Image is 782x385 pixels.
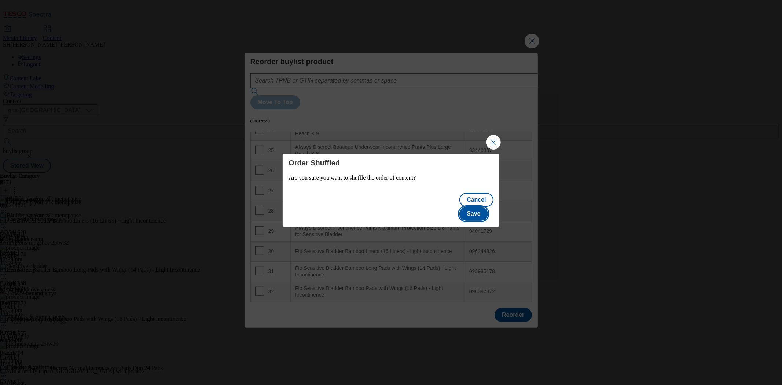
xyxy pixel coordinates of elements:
h4: Order Shuffled [289,158,493,167]
button: Cancel [459,193,493,207]
button: Save [459,207,488,221]
div: Modal [283,154,499,227]
button: Close Modal [486,135,501,150]
p: Are you sure you want to shuffle the order of content? [289,175,493,181]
